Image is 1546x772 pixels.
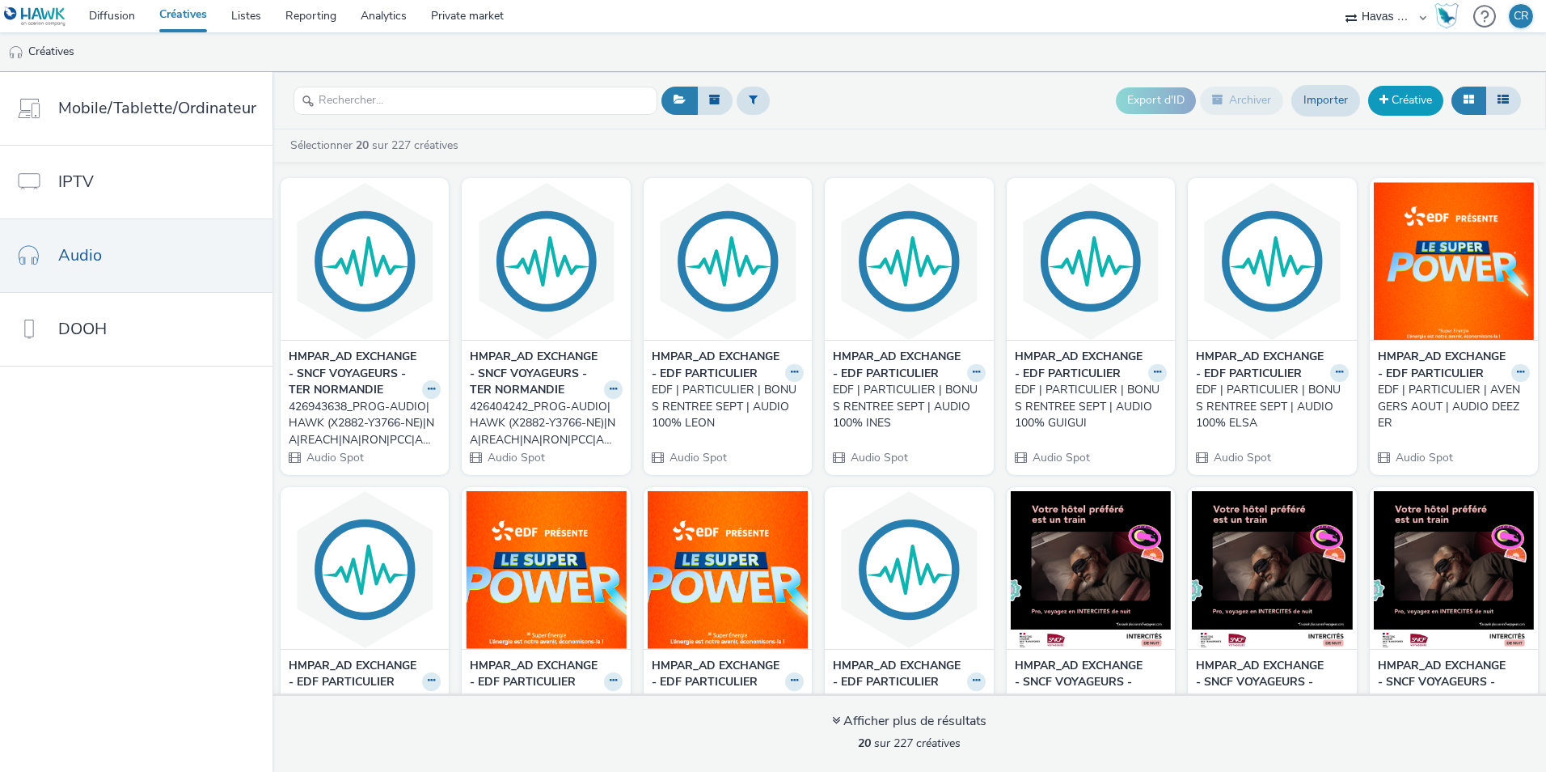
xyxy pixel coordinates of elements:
button: Export d'ID [1116,87,1196,113]
div: EDF | PARTICULIER | AVENGERS AOUT | AUDIO DEEZER [1378,382,1523,431]
div: EDF | PARTICULIER | AVENGERS AOUT | AUDIO SPOTIFY [652,691,797,740]
img: test SNCF Intercité PRO NUIT scripte 1 visual [1374,491,1534,649]
span: Audio Spot [305,450,364,465]
a: Créative [1368,86,1443,115]
a: EDF | PARTICULIER | AVENGERS AOUT | AUDIO 100% v2 [289,691,441,740]
div: EDF | PARTICULIER | BONUS RENTREE SEPT | AUDIO 100% GUIGUI [1015,382,1160,431]
span: Mobile/Tablette/Ordinateur [58,96,256,120]
strong: HMPAR_AD EXCHANGE - EDF PARTICULIER [289,658,418,691]
a: EDF | PARTICULIER | AVENGERS AOUT | AUDIO SPOTIFY v2 [470,691,622,740]
strong: HMPAR_AD EXCHANGE - SNCF VOYAGEURS - INTERCITES & TGV INOUI [GEOGRAPHIC_DATA] [1196,658,1325,740]
a: Sélectionner sur 227 créatives [289,138,465,153]
img: EDF | PARTICULIER | AVENGERS AOUT | AUDIO 100% v2 visual [285,491,445,649]
img: EDF | PARTICULIER | AVENGERS AOUT | AUDIO DEEZER visual [1374,182,1534,340]
button: Grille [1451,87,1486,114]
strong: 20 [356,138,369,153]
div: 426943638_PROG-AUDIO|HAWK (X2882-Y3766-NE)|NA|REACH|NA|RON|PCC|AUDIO|1X1|30|CPM (IMPRESSIONS)|FR|... [289,399,434,448]
div: EDF | PARTICULIER | BONUS RENTREE SEPT | AUDIO 100% LEON [652,382,797,431]
img: EDF | PARTICULIER | BONUS RENTREE SEPT | AUDIO 100% LEON visual [648,182,808,340]
img: EDF | PARTICULIER | BONUS RENTREE SEPT | AUDIO 100% INES visual [829,182,989,340]
a: EDF | PARTICULIER | AVENGERS AOUT | AUDIO SPOTIFY [652,691,804,740]
strong: HMPAR_AD EXCHANGE - EDF PARTICULIER [833,349,962,382]
img: INTERCITE PRO NUIT 0725 SCRIPTE 2 visual [1192,491,1352,649]
img: EDF | PARTICULIER | AVENGERS AOUT | AUDIO 100% visual [829,491,989,649]
strong: HMPAR_AD EXCHANGE - EDF PARTICULIER [1196,349,1325,382]
button: Archiver [1200,87,1283,114]
a: 426404242_PROG-AUDIO|HAWK (X2882-Y3766-NE)|NA|REACH|NA|RON|PCC|AUDIO|1X1|30|CPM (IMPRESSIONS)|FR|... [470,399,622,448]
span: Audio Spot [1394,450,1453,465]
a: 426943638_PROG-AUDIO|HAWK (X2882-Y3766-NE)|NA|REACH|NA|RON|PCC|AUDIO|1X1|30|CPM (IMPRESSIONS)|FR|... [289,399,441,448]
img: EDF | PARTICULIER | BONUS RENTREE SEPT | AUDIO 100% ELSA visual [1192,182,1352,340]
strong: HMPAR_AD EXCHANGE - EDF PARTICULIER [1015,349,1144,382]
span: IPTV [58,170,94,193]
span: DOOH [58,317,107,341]
a: EDF | PARTICULIER | AVENGERS AOUT | AUDIO DEEZER [1378,382,1530,431]
div: EDF | PARTICULIER | AVENGERS AOUT | AUDIO SPOTIFY v2 [470,691,615,740]
span: Audio Spot [668,450,727,465]
div: EDF | PARTICULIER | BONUS RENTREE SEPT | AUDIO 100% ELSA [1196,382,1341,431]
img: iNTERCITE PRO NUIT 0725 SCRIPT 3 visual [1011,491,1171,649]
img: 426404242_PROG-AUDIO|HAWK (X2882-Y3766-NE)|NA|REACH|NA|RON|PCC|AUDIO|1X1|30|CPM (IMPRESSIONS)|FR|... [466,182,626,340]
strong: HMPAR_AD EXCHANGE - SNCF VOYAGEURS - TER NORMANDIE [289,349,418,398]
a: EDF | PARTICULIER | BONUS RENTREE SEPT | AUDIO 100% ELSA [1196,382,1348,431]
img: EDF | PARTICULIER | BONUS RENTREE SEPT | AUDIO 100% GUIGUI visual [1011,182,1171,340]
strong: HMPAR_AD EXCHANGE - EDF PARTICULIER [652,658,781,691]
span: Audio [58,244,102,267]
a: EDF | PARTICULIER | AVENGERS AOUT | AUDIO 100% [833,691,985,724]
span: Audio Spot [849,450,908,465]
a: Importer [1291,85,1360,116]
a: EDF | PARTICULIER | BONUS RENTREE SEPT | AUDIO 100% GUIGUI [1015,382,1167,431]
img: audio [8,45,24,61]
span: sur 227 créatives [858,736,961,751]
strong: HMPAR_AD EXCHANGE - SNCF VOYAGEURS - INTERCITES & TGV INOUI [GEOGRAPHIC_DATA] [1015,658,1144,740]
div: EDF | PARTICULIER | AVENGERS AOUT | AUDIO 100% v2 [289,691,434,740]
strong: HMPAR_AD EXCHANGE - SNCF VOYAGEURS - TER NORMANDIE [470,349,599,398]
strong: HMPAR_AD EXCHANGE - SNCF VOYAGEURS - INTERCITES & TGV INOUI [GEOGRAPHIC_DATA] [1378,658,1507,740]
strong: HMPAR_AD EXCHANGE - EDF PARTICULIER [1378,349,1507,382]
img: Hawk Academy [1434,3,1459,29]
span: Audio Spot [486,450,545,465]
a: EDF | PARTICULIER | BONUS RENTREE SEPT | AUDIO 100% INES [833,382,985,431]
strong: HMPAR_AD EXCHANGE - EDF PARTICULIER [470,658,599,691]
img: 426943638_PROG-AUDIO|HAWK (X2882-Y3766-NE)|NA|REACH|NA|RON|PCC|AUDIO|1X1|30|CPM (IMPRESSIONS)|FR|... [285,182,445,340]
a: Hawk Academy [1434,3,1465,29]
img: EDF | PARTICULIER | AVENGERS AOUT | AUDIO SPOTIFY visual [648,491,808,649]
a: EDF | PARTICULIER | BONUS RENTREE SEPT | AUDIO 100% LEON [652,382,804,431]
strong: 20 [858,736,871,751]
button: Liste [1485,87,1521,114]
span: Audio Spot [1031,450,1090,465]
div: 426404242_PROG-AUDIO|HAWK (X2882-Y3766-NE)|NA|REACH|NA|RON|PCC|AUDIO|1X1|30|CPM (IMPRESSIONS)|FR|... [470,399,615,448]
div: Afficher plus de résultats [832,712,986,731]
div: CR [1514,4,1529,28]
img: undefined Logo [4,6,66,27]
strong: HMPAR_AD EXCHANGE - EDF PARTICULIER [833,658,962,691]
div: EDF | PARTICULIER | BONUS RENTREE SEPT | AUDIO 100% INES [833,382,978,431]
img: EDF | PARTICULIER | AVENGERS AOUT | AUDIO SPOTIFY v2 visual [466,491,626,649]
input: Rechercher... [294,87,657,115]
span: Audio Spot [1212,450,1271,465]
div: EDF | PARTICULIER | AVENGERS AOUT | AUDIO 100% [833,691,978,724]
strong: HMPAR_AD EXCHANGE - EDF PARTICULIER [652,349,781,382]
